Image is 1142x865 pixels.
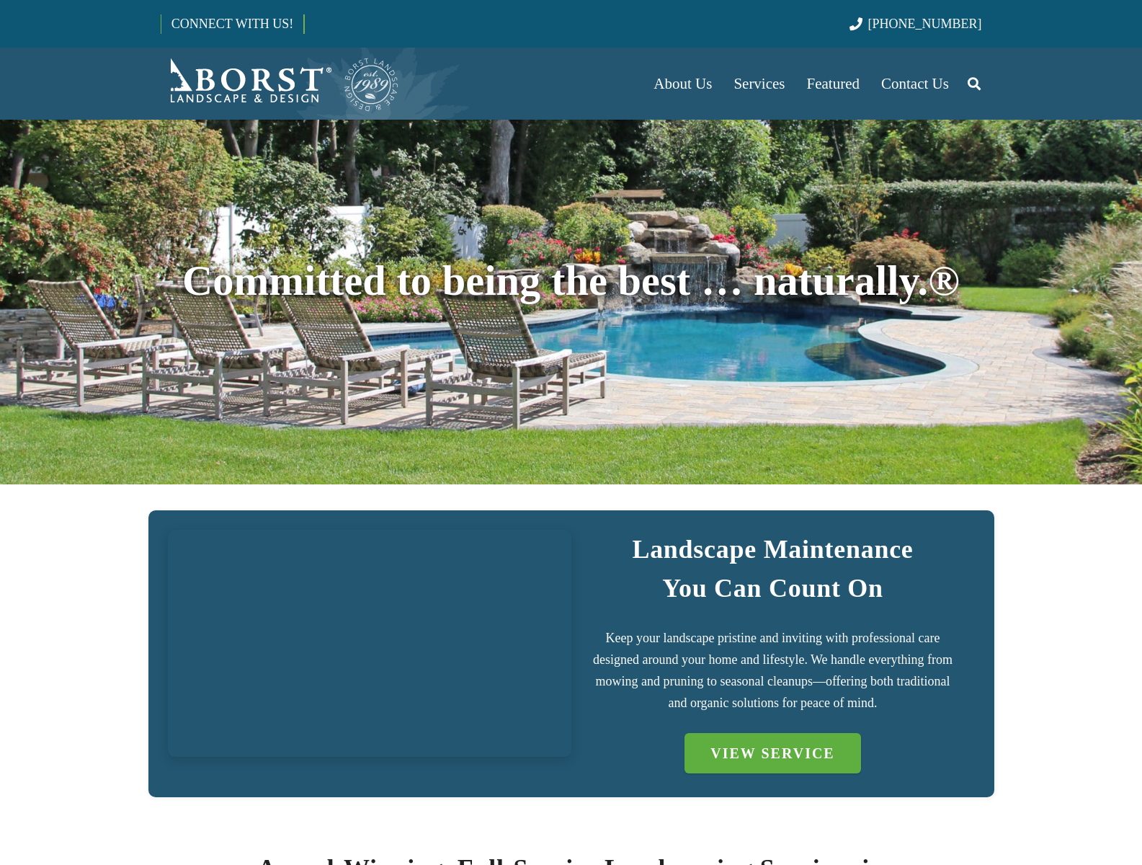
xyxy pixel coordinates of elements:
strong: You Can Count On [662,574,883,603]
span: [PHONE_NUMBER] [868,17,982,31]
a: IMG_7723 (1) [168,530,571,757]
a: Borst-Logo [161,55,400,112]
a: Featured [796,48,870,120]
span: Committed to being the best … naturally.® [182,257,960,304]
a: CONNECT WITH US! [161,6,303,41]
span: About Us [653,75,712,92]
span: Keep your landscape pristine and inviting with professional care designed around your home and li... [593,631,953,710]
a: Services [723,48,795,120]
span: Featured [807,75,860,92]
strong: Landscape Maintenance [632,535,913,564]
a: Contact Us [870,48,960,120]
a: [PHONE_NUMBER] [849,17,981,31]
a: About Us [643,48,723,120]
a: Search [960,66,989,102]
span: Services [733,75,785,92]
span: Contact Us [881,75,949,92]
a: VIEW SERVICE [684,733,860,773]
